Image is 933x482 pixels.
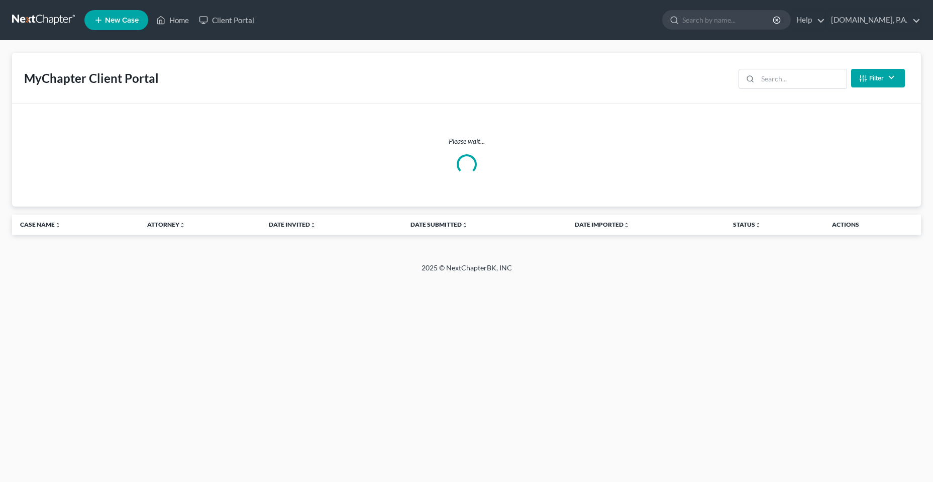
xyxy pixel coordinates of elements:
p: Please wait... [20,136,913,146]
input: Search... [758,69,847,88]
a: Case Nameunfold_more [20,221,61,228]
i: unfold_more [55,222,61,228]
a: Attorneyunfold_more [147,221,185,228]
a: Statusunfold_more [733,221,761,228]
a: Date Submittedunfold_more [410,221,468,228]
i: unfold_more [624,222,630,228]
a: Date Invitedunfold_more [269,221,316,228]
a: Date Importedunfold_more [575,221,630,228]
div: MyChapter Client Portal [24,70,159,86]
a: [DOMAIN_NAME], P.A. [826,11,920,29]
input: Search by name... [682,11,774,29]
i: unfold_more [462,222,468,228]
button: Filter [851,69,905,87]
th: Actions [824,215,921,235]
i: unfold_more [179,222,185,228]
i: unfold_more [755,222,761,228]
a: Client Portal [194,11,259,29]
a: Home [151,11,194,29]
div: 2025 © NextChapterBK, INC [180,263,753,281]
span: New Case [105,17,139,24]
a: Help [791,11,825,29]
i: unfold_more [310,222,316,228]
